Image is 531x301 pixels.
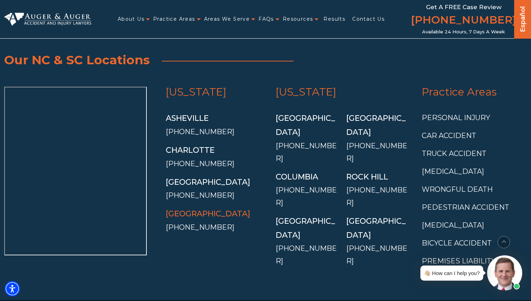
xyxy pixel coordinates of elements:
[118,12,144,26] a: About Us
[422,203,509,211] a: Pedestrian Accident
[166,191,234,199] a: [PHONE_NUMBER]
[323,12,345,26] a: Results
[276,172,318,182] a: Columbia
[346,142,407,163] a: [PHONE_NUMBER]
[204,12,250,26] a: Areas We Serve
[422,149,486,158] a: Truck Accident
[422,167,484,176] a: [MEDICAL_DATA]
[422,113,490,122] a: Personal Injury
[346,216,406,240] a: [GEOGRAPHIC_DATA]
[276,186,337,207] a: [PHONE_NUMBER]
[166,113,209,123] a: Asheville
[426,4,501,11] span: Get a FREE Case Review
[276,142,337,163] a: [PHONE_NUMBER]
[346,244,407,265] a: [PHONE_NUMBER]
[4,13,91,26] img: Auger & Auger Accident and Injury Lawyers Logo
[153,12,195,26] a: Practice Areas
[346,186,407,207] a: [PHONE_NUMBER]
[258,12,274,26] a: FAQs
[166,177,250,187] a: [GEOGRAPHIC_DATA]
[422,29,505,35] span: Available 24 Hours, 7 Days a Week
[4,52,150,67] span: Our NC & SC Locations
[487,255,522,290] img: Intaker widget Avatar
[166,127,234,136] a: [PHONE_NUMBER]
[411,12,516,29] a: [PHONE_NUMBER]
[422,221,484,229] a: [MEDICAL_DATA]
[424,268,480,278] div: 👋🏼 How can I help you?
[276,113,335,137] a: [GEOGRAPHIC_DATA]
[422,85,497,98] a: Practice Areas
[276,216,335,240] a: [GEOGRAPHIC_DATA]
[498,236,510,248] button: scroll to up
[166,145,215,155] a: Charlotte
[283,12,313,26] a: Resources
[422,239,492,247] a: Bicycle Accident
[346,172,388,182] a: Rock Hill
[276,244,337,265] a: [PHONE_NUMBER]
[276,85,336,98] a: [US_STATE]
[422,185,493,194] a: Wrongful Death
[166,159,234,168] a: [PHONE_NUMBER]
[346,113,406,137] a: [GEOGRAPHIC_DATA]
[166,209,250,218] a: [GEOGRAPHIC_DATA]
[5,281,20,296] div: Accessibility Menu
[422,131,476,140] a: Car Accident
[352,12,385,26] a: Contact Us
[166,223,234,231] a: [PHONE_NUMBER]
[166,85,227,98] a: [US_STATE]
